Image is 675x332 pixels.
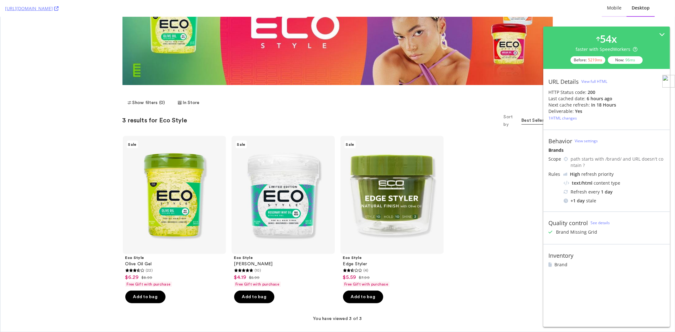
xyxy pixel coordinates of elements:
[234,265,281,270] p: Free Gift with purchase
[548,108,574,114] div: Deliverable:
[564,198,665,204] div: stale
[575,138,598,144] a: View settings
[351,277,375,282] span: Add to bag
[548,89,665,95] div: HTTP Status code:
[133,277,158,282] span: Add to bag
[575,108,582,114] div: Yes
[234,274,274,286] button: Add to bag
[521,101,553,108] button: Sort by
[128,132,220,224] img: Eco Style Olive Oil Gel
[601,189,613,195] div: 1 day
[144,251,153,256] span: (22)
[122,299,553,304] p: You have viewed 3 of 3
[234,258,246,263] span: $4.19
[591,220,610,225] a: See details
[172,81,204,91] button: In Store
[343,258,356,263] span: $5.59
[125,274,166,286] button: Add to bag
[125,265,172,270] p: Free Gift with purchase
[340,119,444,286] div: product
[571,156,665,169] div: path starts with /brand/ and URL doesn't contain ?
[122,81,170,91] div: 1 / 2
[548,102,590,108] div: Next cache refresh:
[548,115,577,121] div: 1 HTML changes
[564,180,665,186] div: content type
[548,78,579,85] div: URL Details
[626,57,635,63] div: 96 ms
[600,32,617,46] div: 54 x
[548,171,561,177] div: Rules
[343,238,362,244] span: Eco Style
[556,229,597,235] div: Brand Missing Grid
[564,173,567,176] img: cRr4yx4cyByr8BeLxltRlzBPIAAAAAElFTkSuQmCC
[343,244,441,249] span: Edge Styler
[503,98,513,110] span: Sort by
[572,180,592,186] div: text/html
[125,244,223,249] span: Olive Oil Gel
[231,119,334,274] a: Eco Style Rosemary Mint GelSaleEco Style [PERSON_NAME]Free Gift with purchase
[548,219,588,226] div: Quality control
[588,89,595,95] strong: 200
[548,252,573,259] div: Inventory
[548,95,585,102] div: Last cached date:
[122,119,226,274] a: Eco Style Olive Oil GelSaleEco Style Olive Oil GelFree Gift with purchase
[359,259,370,262] span: $7.99
[632,5,650,11] div: Desktop
[125,258,139,263] span: $6.29
[588,57,602,63] div: 5219 ms
[591,102,616,108] div: in 18 hours
[234,244,332,249] span: [PERSON_NAME]
[242,277,266,282] span: Add to bag
[570,171,614,177] div: refresh priority
[345,132,438,224] img: Eco Style Edge Styler
[548,138,572,144] div: Behavior
[5,5,59,12] a: [URL][DOMAIN_NAME]
[253,251,261,256] span: (10)
[548,114,577,122] button: 1HTML changes
[548,156,561,162] div: Scope
[183,83,199,88] span: In Store
[581,77,607,87] button: View full HTML
[570,171,580,177] div: High
[564,189,665,195] div: Refresh every
[662,75,675,88] img: side-widget.svg
[237,126,245,129] span: Sale
[141,259,152,262] span: $8.99
[548,147,665,153] div: Brands
[587,95,612,102] div: 6 hours ago
[521,101,546,106] span: Best Sellers
[576,46,638,52] div: faster with SpeedWorkers
[581,79,607,84] div: View full HTML
[132,83,165,88] span: Show filters (0)
[172,81,204,91] div: 2 / 2
[122,119,226,286] div: product
[346,126,354,129] span: Sale
[122,81,170,91] button: Show filters (0)
[362,251,368,256] span: (4)
[340,119,443,274] a: Eco Style Edge StylerSaleEco Style Edge StylerFree Gift with purchase
[607,5,622,11] div: Mobile
[608,56,643,64] div: Now:
[122,100,187,107] h2: 3 results for Eco Style
[231,119,335,286] div: product
[125,238,144,244] span: Eco Style
[548,261,665,268] li: Brand
[571,198,585,204] div: + 1 day
[234,238,253,244] span: Eco Style
[236,132,329,224] img: Eco Style Rosemary Mint Gel
[571,56,605,64] div: Before:
[249,259,259,262] span: $5.99
[343,265,390,270] p: Free Gift with purchase
[128,126,136,129] span: Sale
[343,274,383,286] button: Add to bag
